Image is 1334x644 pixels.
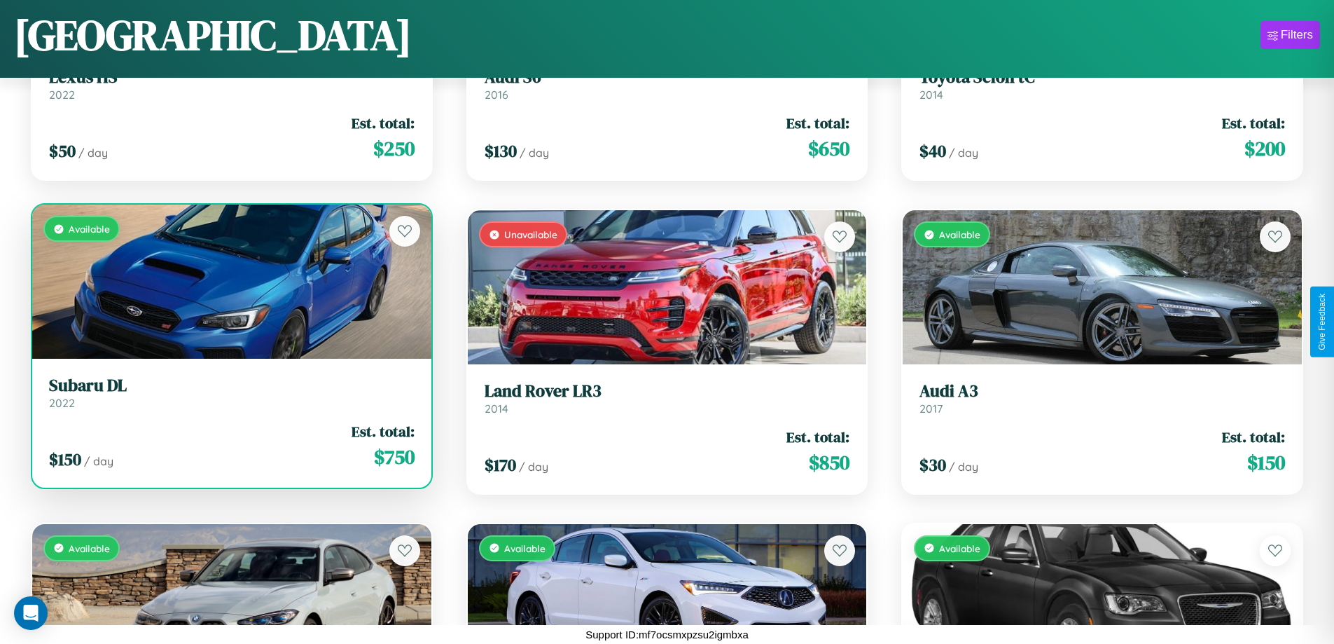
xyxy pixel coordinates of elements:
[949,146,978,160] span: / day
[808,135,849,163] span: $ 650
[504,228,557,240] span: Unavailable
[352,421,415,441] span: Est. total:
[49,448,81,471] span: $ 150
[919,381,1285,402] h3: Audi A3
[14,596,48,630] div: Open Intercom Messenger
[69,223,110,235] span: Available
[1281,28,1313,42] div: Filters
[14,6,412,64] h1: [GEOGRAPHIC_DATA]
[485,381,850,416] a: Land Rover LR32014
[809,448,849,477] span: $ 850
[919,88,943,102] span: 2014
[78,146,108,160] span: / day
[49,67,415,88] h3: Lexus HS
[949,460,978,474] span: / day
[49,376,415,396] h3: Subaru DL
[1222,113,1285,133] span: Est. total:
[485,139,517,163] span: $ 130
[485,67,850,102] a: Audi S62016
[49,67,415,102] a: Lexus HS2022
[786,427,849,447] span: Est. total:
[919,381,1285,416] a: Audi A32017
[786,113,849,133] span: Est. total:
[352,113,415,133] span: Est. total:
[919,67,1285,102] a: Toyota Scion tC2014
[485,381,850,402] h3: Land Rover LR3
[84,454,113,468] span: / day
[1260,21,1320,49] button: Filters
[1317,294,1327,350] div: Give Feedback
[520,146,549,160] span: / day
[919,67,1285,88] h3: Toyota Scion tC
[1247,448,1285,477] span: $ 150
[69,542,110,554] span: Available
[1244,135,1285,163] span: $ 200
[49,139,76,163] span: $ 50
[485,453,516,477] span: $ 170
[49,376,415,410] a: Subaru DL2022
[49,396,75,410] span: 2022
[939,542,980,554] span: Available
[939,228,980,240] span: Available
[485,88,508,102] span: 2016
[585,625,749,644] p: Support ID: mf7ocsmxpzsu2igmbxa
[1222,427,1285,447] span: Est. total:
[374,443,415,471] span: $ 750
[49,88,75,102] span: 2022
[919,139,946,163] span: $ 40
[919,453,946,477] span: $ 30
[485,402,508,416] span: 2014
[485,67,850,88] h3: Audi S6
[919,402,943,416] span: 2017
[373,135,415,163] span: $ 250
[519,460,548,474] span: / day
[504,542,546,554] span: Available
